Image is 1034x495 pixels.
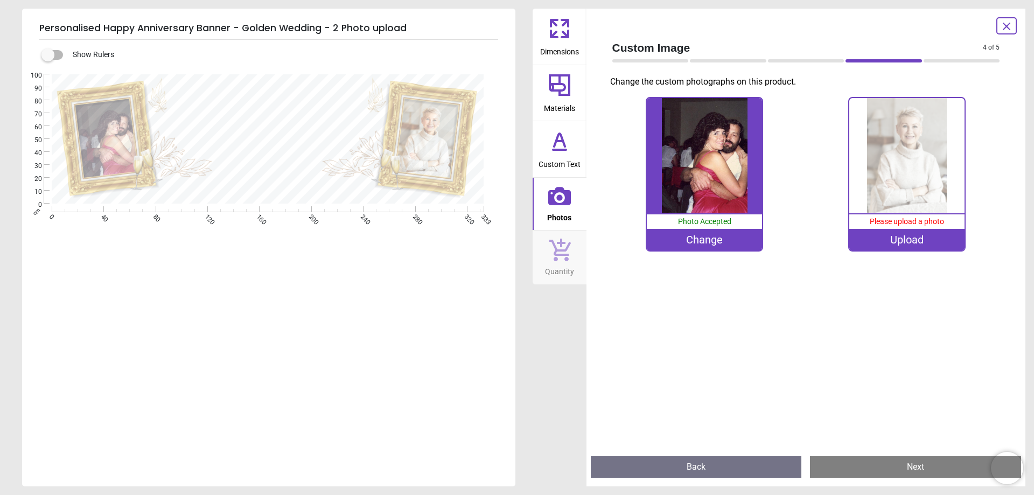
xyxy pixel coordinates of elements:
[306,213,313,220] span: 200
[533,231,586,284] button: Quantity
[22,162,42,171] span: 30
[202,213,209,220] span: 120
[410,213,417,220] span: 280
[48,48,515,61] div: Show Rulers
[591,456,802,478] button: Back
[31,207,41,217] span: cm
[991,452,1023,484] iframe: Brevo live chat
[151,213,158,220] span: 80
[533,121,586,177] button: Custom Text
[22,97,42,106] span: 80
[462,213,469,220] span: 320
[22,84,42,93] span: 90
[849,229,965,250] div: Upload
[810,456,1021,478] button: Next
[870,217,944,226] span: Please upload a photo
[539,154,581,170] span: Custom Text
[47,213,54,220] span: 0
[22,123,42,132] span: 60
[479,213,486,220] span: 333
[22,187,42,197] span: 10
[533,65,586,121] button: Materials
[99,213,106,220] span: 40
[678,217,731,226] span: Photo Accepted
[22,200,42,210] span: 0
[540,41,579,58] span: Dimensions
[647,229,762,250] div: Change
[22,136,42,145] span: 50
[22,71,42,80] span: 100
[547,207,571,224] span: Photos
[610,76,1009,88] p: Change the custom photographs on this product.
[545,261,574,277] span: Quantity
[22,149,42,158] span: 40
[533,9,586,65] button: Dimensions
[358,213,365,220] span: 240
[533,178,586,231] button: Photos
[983,43,1000,52] span: 4 of 5
[22,175,42,184] span: 20
[39,17,498,40] h5: Personalised Happy Anniversary Banner - Golden Wedding - 2 Photo upload
[254,213,261,220] span: 160
[544,98,575,114] span: Materials
[22,110,42,119] span: 70
[612,40,983,55] span: Custom Image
